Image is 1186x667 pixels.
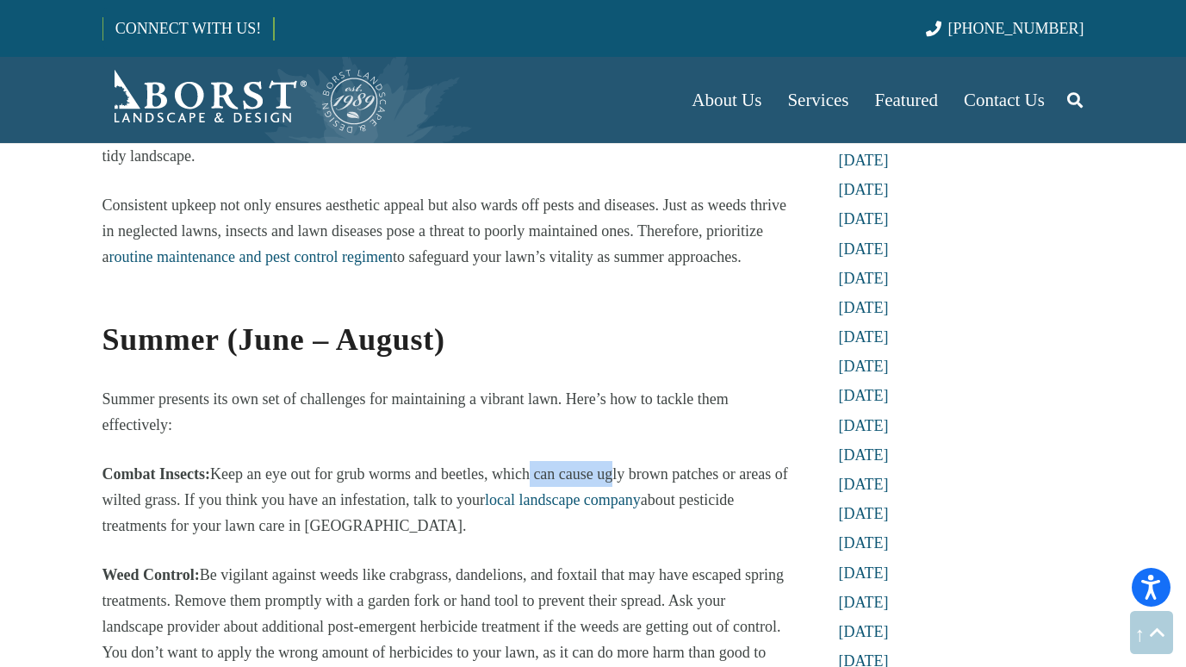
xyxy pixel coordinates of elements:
a: [DATE] [839,270,889,287]
a: [DATE] [839,387,889,404]
span: Featured [875,90,938,110]
a: [DATE] [839,417,889,434]
a: local landscape company [485,491,641,508]
span: Services [787,90,848,110]
a: Contact Us [951,57,1058,143]
p: Keep an eye out for grub worms and beetles, which can cause ugly brown patches or areas of wilted... [102,461,790,539]
a: Borst-Logo [102,65,388,134]
p: Consistent upkeep not only ensures aesthetic appeal but also wards off pests and diseases. Just a... [102,192,790,270]
a: About Us [679,57,774,143]
a: routine maintenance and pest control regimen [109,248,393,265]
a: [DATE] [839,181,889,198]
a: [DATE] [839,446,889,464]
a: [DATE] [839,299,889,316]
a: CONNECT WITH US! [103,8,273,49]
strong: Combat Insects: [102,465,211,483]
a: [DATE] [839,564,889,582]
a: [DATE] [839,476,889,493]
a: [DATE] [839,594,889,611]
a: [DATE] [839,534,889,552]
a: [DATE] [839,210,889,228]
a: Back to top [1130,611,1173,654]
a: Featured [862,57,951,143]
span: Contact Us [964,90,1045,110]
a: [DATE] [839,505,889,522]
a: [DATE] [839,152,889,169]
strong: Summer (June – August) [102,322,445,357]
a: Search [1058,78,1092,122]
a: [DATE] [839,240,889,258]
a: [DATE] [839,328,889,346]
p: Summer presents its own set of challenges for maintaining a vibrant lawn. Here’s how to tackle th... [102,386,790,438]
a: [DATE] [839,623,889,640]
strong: Weed Control: [102,566,200,583]
span: About Us [692,90,761,110]
a: Services [774,57,861,143]
a: [DATE] [839,358,889,375]
span: [PHONE_NUMBER] [948,20,1084,37]
a: [PHONE_NUMBER] [926,20,1084,37]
